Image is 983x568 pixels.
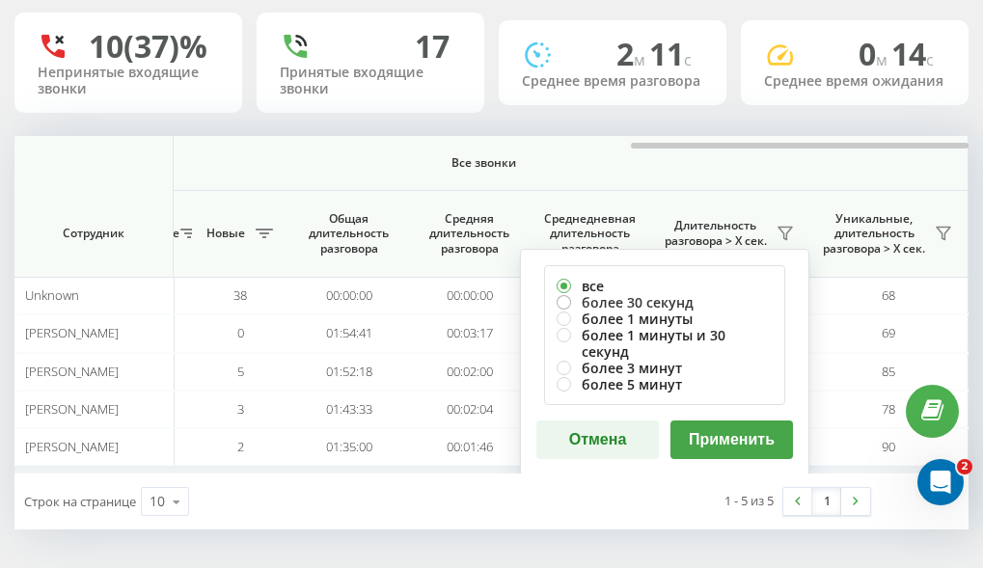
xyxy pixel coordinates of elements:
[882,363,895,380] span: 85
[649,33,692,74] span: 11
[876,49,891,70] span: м
[409,428,530,466] td: 00:01:46
[237,438,244,455] span: 2
[660,218,771,248] span: Длительность разговора > Х сек.
[926,49,934,70] span: c
[557,327,773,360] label: более 1 минуты и 30 секунд
[25,363,119,380] span: [PERSON_NAME]
[882,324,895,341] span: 69
[724,491,774,510] div: 1 - 5 из 5
[25,286,79,304] span: Unknown
[957,459,972,474] span: 2
[288,391,409,428] td: 01:43:33
[280,65,461,97] div: Принятые входящие звонки
[522,73,703,90] div: Среднее время разговора
[684,49,692,70] span: c
[423,211,515,257] span: Средняя длительность разговора
[237,324,244,341] span: 0
[544,211,636,257] span: Среднедневная длительность разговора
[557,278,773,294] label: все
[288,314,409,352] td: 01:54:41
[105,226,175,241] span: Уникальные
[536,420,659,459] button: Отмена
[409,314,530,352] td: 00:03:17
[89,28,207,65] div: 10 (37)%
[288,277,409,314] td: 00:00:00
[25,438,119,455] span: [PERSON_NAME]
[882,286,895,304] span: 68
[409,391,530,428] td: 00:02:04
[288,353,409,391] td: 01:52:18
[891,33,934,74] span: 14
[859,33,891,74] span: 0
[557,376,773,392] label: более 5 минут
[150,492,165,511] div: 10
[25,400,119,418] span: [PERSON_NAME]
[819,211,929,257] span: Уникальные, длительность разговора > Х сек.
[56,155,911,171] span: Все звонки
[233,286,247,304] span: 38
[25,324,119,341] span: [PERSON_NAME]
[670,420,793,459] button: Применить
[557,360,773,376] label: более 3 минут
[409,353,530,391] td: 00:02:00
[634,49,649,70] span: м
[288,428,409,466] td: 01:35:00
[415,28,450,65] div: 17
[38,65,219,97] div: Непринятые входящие звонки
[616,33,649,74] span: 2
[409,277,530,314] td: 00:00:00
[303,211,395,257] span: Общая длительность разговора
[24,493,136,510] span: Строк на странице
[557,311,773,327] label: более 1 минуты
[882,438,895,455] span: 90
[237,363,244,380] span: 5
[237,400,244,418] span: 3
[31,226,156,241] span: Сотрудник
[882,400,895,418] span: 78
[764,73,945,90] div: Среднее время ожидания
[917,459,964,505] iframe: Intercom live chat
[202,226,250,241] span: Новые
[557,294,773,311] label: более 30 секунд
[812,488,841,515] a: 1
